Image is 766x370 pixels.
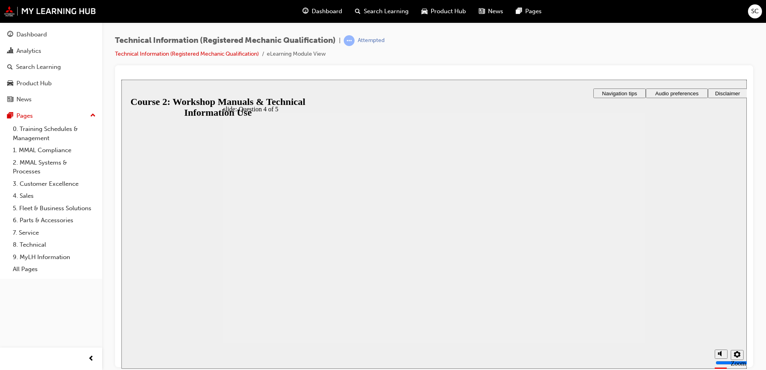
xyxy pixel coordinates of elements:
a: guage-iconDashboard [296,3,349,20]
button: Mute (Ctrl+Alt+M) [593,270,606,279]
button: DashboardAnalyticsSearch LearningProduct HubNews [3,26,99,109]
span: search-icon [7,64,13,71]
span: guage-icon [7,31,13,38]
button: Settings [609,270,622,280]
a: 4. Sales [10,190,99,202]
li: eLearning Module View [267,50,326,59]
button: Disclaimer [587,9,626,18]
a: News [3,92,99,107]
a: news-iconNews [472,3,510,20]
a: 2. MMAL Systems & Processes [10,157,99,178]
button: SC [748,4,762,18]
a: Technical Information (Registered Mechanic Qualification) [115,50,259,57]
a: 3. Customer Excellence [10,178,99,190]
span: News [488,7,503,16]
div: Attempted [358,37,385,44]
span: prev-icon [88,354,94,364]
div: Dashboard [16,30,47,39]
a: Product Hub [3,76,99,91]
span: chart-icon [7,48,13,55]
span: news-icon [479,6,485,16]
span: car-icon [421,6,427,16]
button: Navigation tips [472,9,524,18]
a: Search Learning [3,60,99,74]
span: Navigation tips [481,11,516,17]
a: 9. MyLH Information [10,251,99,263]
button: Pages [3,109,99,123]
a: Analytics [3,44,99,58]
a: 1. MMAL Compliance [10,144,99,157]
img: mmal [4,6,96,16]
div: News [16,95,32,104]
span: Search Learning [364,7,409,16]
a: 6. Parts & Accessories [10,214,99,227]
div: misc controls [589,263,621,289]
a: 5. Fleet & Business Solutions [10,202,99,215]
a: 0. Training Schedules & Management [10,123,99,144]
span: Audio preferences [534,11,577,17]
span: search-icon [355,6,361,16]
span: Product Hub [431,7,466,16]
span: SC [751,7,759,16]
span: Technical Information (Registered Mechanic Qualification) [115,36,336,45]
span: | [339,36,341,45]
a: 7. Service [10,227,99,239]
a: pages-iconPages [510,3,548,20]
div: Analytics [16,46,41,56]
span: Pages [525,7,542,16]
a: 8. Technical [10,239,99,251]
span: news-icon [7,96,13,103]
a: Dashboard [3,27,99,42]
a: search-iconSearch Learning [349,3,415,20]
div: Pages [16,111,33,121]
div: Product Hub [16,79,52,88]
input: volume [594,280,646,286]
label: Zoom to fit [609,280,625,302]
span: Dashboard [312,7,342,16]
button: Audio preferences [524,9,587,18]
span: up-icon [90,111,96,121]
a: All Pages [10,263,99,275]
span: pages-icon [7,113,13,120]
span: Disclaimer [594,11,619,17]
span: guage-icon [302,6,308,16]
span: learningRecordVerb_ATTEMPT-icon [344,35,355,46]
div: Search Learning [16,62,61,72]
span: pages-icon [516,6,522,16]
a: car-iconProduct Hub [415,3,472,20]
span: car-icon [7,80,13,87]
